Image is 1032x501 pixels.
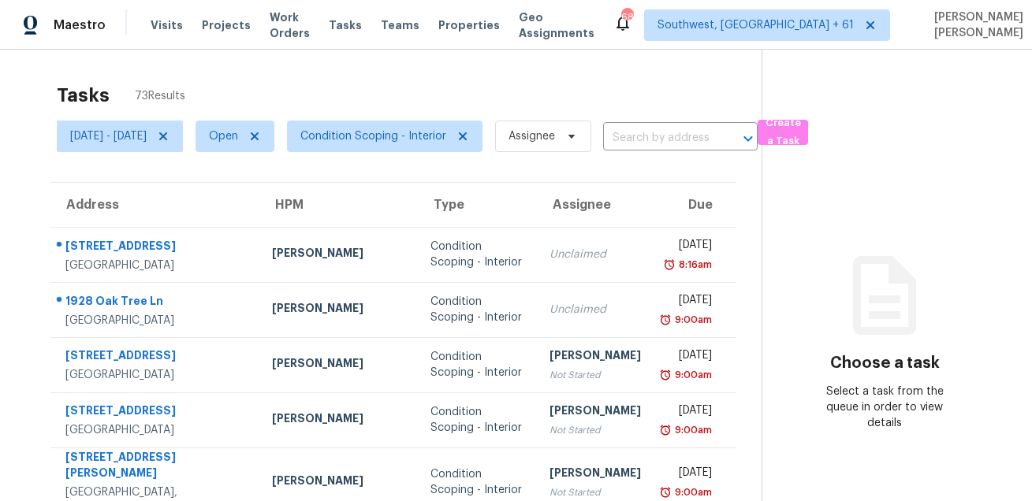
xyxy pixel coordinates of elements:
[659,422,672,438] img: Overdue Alarm Icon
[666,465,712,484] div: [DATE]
[830,355,940,371] h3: Choose a task
[666,403,712,422] div: [DATE]
[663,257,676,273] img: Overdue Alarm Icon
[654,183,736,227] th: Due
[621,9,632,25] div: 681
[270,9,310,41] span: Work Orders
[329,20,362,31] span: Tasks
[300,128,446,144] span: Condition Scoping - Interior
[550,247,641,262] div: Unclaimed
[430,349,524,380] div: Condition Scoping - Interior
[272,300,406,320] div: [PERSON_NAME]
[824,384,946,431] div: Select a task from the queue in order to view details
[430,239,524,270] div: Condition Scoping - Interior
[659,484,672,500] img: Overdue Alarm Icon
[509,128,555,144] span: Assignee
[202,17,251,33] span: Projects
[65,293,247,313] div: 1928 Oak Tree Ln
[550,465,641,484] div: [PERSON_NAME]
[659,312,672,328] img: Overdue Alarm Icon
[151,17,183,33] span: Visits
[65,238,247,258] div: [STREET_ADDRESS]
[537,183,654,227] th: Assignee
[272,245,406,265] div: [PERSON_NAME]
[54,17,106,33] span: Maestro
[57,87,110,103] h2: Tasks
[418,183,537,227] th: Type
[70,128,147,144] span: [DATE] - [DATE]
[65,403,247,422] div: [STREET_ADDRESS]
[928,9,1023,41] span: [PERSON_NAME] [PERSON_NAME]
[65,258,247,273] div: [GEOGRAPHIC_DATA]
[550,302,641,317] div: Unclaimed
[550,484,641,500] div: Not Started
[259,183,419,227] th: HPM
[550,403,641,422] div: [PERSON_NAME]
[666,347,712,367] div: [DATE]
[737,128,759,150] button: Open
[135,88,185,104] span: 73 Results
[758,120,808,145] button: Create a Task
[672,367,712,383] div: 9:00am
[666,292,712,312] div: [DATE]
[209,128,238,144] span: Open
[430,294,524,325] div: Condition Scoping - Interior
[672,422,712,438] div: 9:00am
[65,313,247,328] div: [GEOGRAPHIC_DATA]
[659,367,672,383] img: Overdue Alarm Icon
[272,355,406,375] div: [PERSON_NAME]
[65,422,247,438] div: [GEOGRAPHIC_DATA]
[272,473,406,492] div: [PERSON_NAME]
[430,404,524,436] div: Condition Scoping - Interior
[381,17,419,33] span: Teams
[550,347,641,367] div: [PERSON_NAME]
[50,183,259,227] th: Address
[766,114,800,150] span: Create a Task
[430,466,524,498] div: Condition Scoping - Interior
[550,422,641,438] div: Not Started
[658,17,854,33] span: Southwest, [GEOGRAPHIC_DATA] + 61
[438,17,500,33] span: Properties
[666,237,712,257] div: [DATE]
[65,449,247,484] div: [STREET_ADDRESS][PERSON_NAME]
[676,257,712,273] div: 8:16am
[272,410,406,430] div: [PERSON_NAME]
[603,126,713,150] input: Search by address
[672,484,712,500] div: 9:00am
[65,347,247,367] div: [STREET_ADDRESS]
[550,367,641,383] div: Not Started
[672,312,712,328] div: 9:00am
[65,367,247,383] div: [GEOGRAPHIC_DATA]
[519,9,594,41] span: Geo Assignments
